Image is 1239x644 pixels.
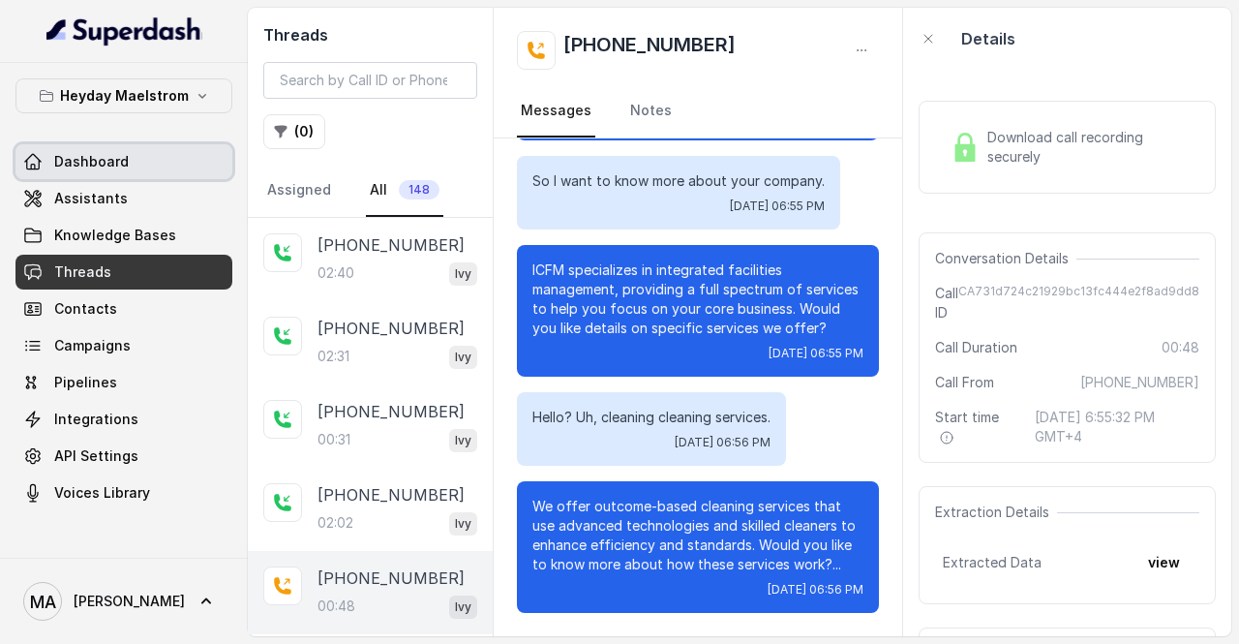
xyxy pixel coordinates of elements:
[366,165,443,217] a: All148
[935,338,1017,357] span: Call Duration
[317,233,465,257] p: [PHONE_NUMBER]
[769,346,863,361] span: [DATE] 06:55 PM
[317,483,465,506] p: [PHONE_NUMBER]
[951,133,980,162] img: Lock Icon
[455,264,471,284] p: Ivy
[15,218,232,253] a: Knowledge Bases
[263,165,335,217] a: Assigned
[317,430,350,449] p: 00:31
[263,23,477,46] h2: Threads
[54,262,111,282] span: Threads
[317,263,354,283] p: 02:40
[317,400,465,423] p: [PHONE_NUMBER]
[54,189,128,208] span: Assistants
[263,62,477,99] input: Search by Call ID or Phone Number
[935,503,1057,522] span: Extraction Details
[263,165,477,217] nav: Tabs
[15,78,232,113] button: Heyday Maelstrom
[517,85,879,138] nav: Tabs
[768,582,863,598] span: [DATE] 06:56 PM
[317,317,465,340] p: [PHONE_NUMBER]
[987,128,1192,167] span: Download call recording securely
[15,144,232,179] a: Dashboard
[1080,373,1199,392] span: [PHONE_NUMBER]
[1035,408,1199,446] span: [DATE] 6:55:32 PM GMT+4
[1136,545,1192,580] button: view
[54,336,131,355] span: Campaigns
[455,598,471,617] p: Ivy
[54,299,117,319] span: Contacts
[532,408,771,427] p: Hello? Uh, cleaning cleaning services.
[455,431,471,450] p: Ivy
[263,114,325,149] button: (0)
[532,171,825,191] p: So I want to know more about your company.
[15,181,232,216] a: Assistants
[455,348,471,367] p: Ivy
[563,31,736,70] h2: [PHONE_NUMBER]
[15,328,232,363] a: Campaigns
[935,249,1076,268] span: Conversation Details
[15,365,232,400] a: Pipelines
[532,261,863,338] p: ICFM specializes in integrated facilities management, providing a full spectrum of services to he...
[730,199,825,214] span: [DATE] 06:55 PM
[15,439,232,474] a: API Settings
[317,567,465,590] p: [PHONE_NUMBER]
[961,27,1015,50] p: Details
[60,84,189,107] p: Heyday Maelstrom
[935,373,994,392] span: Call From
[517,85,595,138] a: Messages
[46,15,202,46] img: light.svg
[15,291,232,326] a: Contacts
[15,475,232,510] a: Voices Library
[54,446,138,466] span: API Settings
[935,408,1019,446] span: Start time
[317,513,353,533] p: 02:02
[1162,338,1199,357] span: 00:48
[943,553,1042,572] span: Extracted Data
[15,402,232,437] a: Integrations
[399,180,439,199] span: 148
[935,284,958,322] span: Call ID
[54,410,138,429] span: Integrations
[54,152,129,171] span: Dashboard
[30,592,56,612] text: MA
[317,347,349,366] p: 02:31
[15,574,232,629] a: [PERSON_NAME]
[455,514,471,534] p: Ivy
[54,373,117,392] span: Pipelines
[54,226,176,245] span: Knowledge Bases
[532,497,863,574] p: We offer outcome-based cleaning services that use advanced technologies and skilled cleaners to e...
[74,592,185,611] span: [PERSON_NAME]
[54,483,150,503] span: Voices Library
[958,284,1199,322] span: CA731d724c21929bc13fc444e2f8ad9dd8
[317,597,355,616] p: 00:48
[675,435,771,450] span: [DATE] 06:56 PM
[15,255,232,290] a: Threads
[626,85,676,138] a: Notes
